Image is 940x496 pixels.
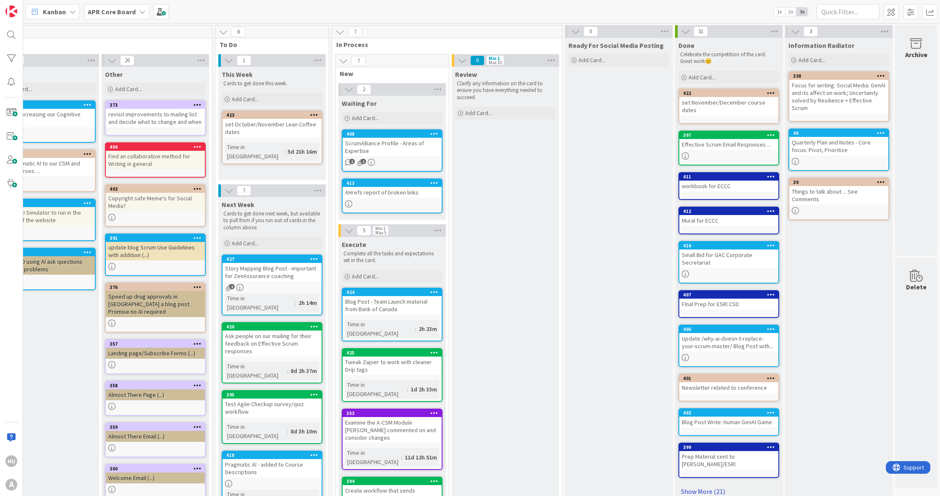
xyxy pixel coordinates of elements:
div: Landing page/Subscribe Forms (...) [106,348,205,359]
div: 358 [106,382,205,389]
div: 353 [343,409,442,417]
div: 418 [223,451,322,459]
div: set October/November Lean Coffee dates [223,119,322,137]
div: Time in [GEOGRAPHIC_DATA] [225,294,295,312]
div: 394 [343,478,442,485]
div: 394 [346,478,442,484]
div: Mural for ECCC [679,215,778,226]
div: Welcome Email (...) [106,472,205,483]
div: 413 [346,180,442,186]
span: Add Card... [352,273,379,280]
span: 3x [796,8,808,16]
span: Add Card... [799,56,825,64]
div: 402 [683,410,778,416]
div: Copyright safe Meme's for Social Media? [106,193,205,211]
div: 360Welcome Email (...) [106,465,205,483]
div: 408 [346,131,442,137]
div: 391update blog Scrum Use Guidelines with addition (...) [106,234,205,260]
div: 391 [106,234,205,242]
p: Complete all the tasks and expectations set in the card. [343,250,441,264]
span: Support [18,1,38,11]
div: 373revisit improvements to mailing list and decide what to change and when [106,101,205,127]
div: 403 [106,185,205,193]
div: 412 [683,208,778,214]
div: 425Tweak Zapier to work with cleaner Drip tags [343,349,442,375]
div: Examine the A-CSM Module [PERSON_NAME] commented on and consider changes [343,417,442,443]
span: Next Week [222,200,254,209]
div: 406 [683,326,778,332]
div: 420 [223,323,322,331]
span: 1 [237,55,251,66]
div: 2h 14m [296,298,319,307]
div: 406 [679,325,778,333]
div: 338 [793,73,888,79]
div: 1d 2h 33m [408,385,439,394]
div: Time in [GEOGRAPHIC_DATA] [345,448,401,467]
div: Update /why-ai-doesn-t-replace-your-scrum-master/ Blog Post with... [679,333,778,352]
span: : [401,453,403,462]
div: 425 [343,349,442,357]
span: : [415,324,416,333]
div: 400Find an collaborative method for Writing in general [106,143,205,169]
div: workbook for ECCC [679,181,778,192]
span: : [295,298,296,307]
p: Cards to get done next week, but available to pull from if you run out of cards in the column above. [223,210,321,231]
div: A [5,479,17,491]
div: Tweak Zapier to work with cleaner Drip tags [343,357,442,375]
span: 😊 [705,58,712,65]
div: Focus for writing: Social Media: GenAI and its affect on work; Uncertainty solved by Resilience +... [789,80,888,113]
span: Execute [342,240,366,249]
div: 418 [226,452,322,458]
div: 424 [343,289,442,296]
div: Speed up drug approvals in [GEOGRAPHIC_DATA] a blog post. Promise no AI required [106,291,205,317]
b: APR Core Board [88,8,136,16]
span: Other [105,70,123,79]
span: 7 [348,27,362,37]
div: 391 [110,235,205,241]
div: Max 5 [375,231,386,235]
div: 357 [110,341,205,347]
div: set November/December course dates [679,97,778,115]
span: 2x [785,8,796,16]
div: Quarterly Plan and Notes - Core focus: Pivot, Prioritize [789,137,888,155]
span: 7 [237,186,251,196]
div: Max 10 [489,60,502,65]
div: 403 [110,186,205,192]
span: 2 [357,84,371,94]
div: Story Mapping Blog Post - important for ZenAssurance coaching [223,263,322,281]
div: 2h 23m [416,324,439,333]
span: Add Card... [232,239,259,247]
span: New [340,69,438,78]
div: 422set November/December course dates [679,89,778,115]
div: 424 [346,289,442,295]
div: 427Story Mapping Blog Post - important for ZenAssurance coaching [223,255,322,281]
span: : [287,366,288,375]
span: Kanban [43,7,66,17]
div: Blog Post - Team Launch material from Bank of Canada [343,296,442,315]
div: Min 1 [489,56,500,60]
div: 418Pragmatic AI - added to Course Descriptions [223,451,322,478]
div: 403Copyright safe Meme's for Social Media? [106,185,205,211]
div: 395 [226,392,322,398]
div: Almost There Email (...) [106,431,205,442]
div: 420Ask people on our mailing for their feedback on Effective Scrum responses [223,323,322,357]
div: FInal Prep for ESRI CSD [679,299,778,310]
img: Visit kanbanzone.com [5,5,17,17]
div: 30 [789,178,888,186]
div: 401Newsletter related to conference [679,375,778,393]
span: 0 [470,55,484,66]
div: 357Landing page/Subscribe Forms (...) [106,340,205,359]
div: 359 [110,424,205,430]
div: 358 [110,383,205,388]
div: 397 [679,131,778,139]
div: HU [5,455,17,467]
p: Clarify any information on the card to ensure you have everything needed to succeed. [457,80,554,101]
div: 412Mural for ECCC [679,207,778,226]
div: Time in [GEOGRAPHIC_DATA] [345,380,407,399]
div: 399 [683,444,778,450]
div: 422 [679,89,778,97]
div: 412 [679,207,778,215]
div: update blog Scrum Use Guidelines with addition (...) [106,242,205,260]
div: 400 [110,144,205,150]
div: 416 [679,242,778,249]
